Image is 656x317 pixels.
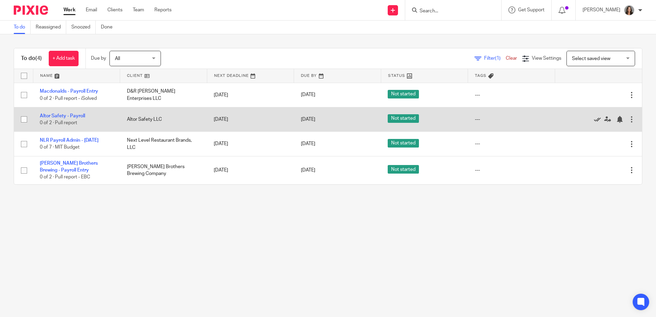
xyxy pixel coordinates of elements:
[495,56,501,61] span: (1)
[594,116,604,123] a: Mark as done
[86,7,97,13] a: Email
[388,114,419,123] span: Not started
[21,55,42,62] h1: To do
[49,51,79,66] a: + Add task
[207,83,294,107] td: [DATE]
[419,8,481,14] input: Search
[133,7,144,13] a: Team
[71,21,96,34] a: Snoozed
[475,92,548,98] div: ---
[301,141,315,146] span: [DATE]
[107,7,122,13] a: Clients
[388,165,419,174] span: Not started
[301,93,315,97] span: [DATE]
[120,156,207,184] td: [PERSON_NAME] Brothers Brewing Company
[532,56,561,61] span: View Settings
[40,96,97,101] span: 0 of 2 · Pull report - iSolved
[40,175,90,180] span: 0 of 2 · Pull report - EBC
[40,138,98,143] a: NLR Payroll Admin - [DATE]
[120,132,207,156] td: Next Level Restaurant Brands, LLC
[120,107,207,131] td: Altor Safety LLC
[14,21,31,34] a: To do
[63,7,75,13] a: Work
[518,8,544,12] span: Get Support
[572,56,610,61] span: Select saved view
[301,168,315,173] span: [DATE]
[475,167,548,174] div: ---
[120,83,207,107] td: D&R [PERSON_NAME] Enterprises LLC
[475,116,548,123] div: ---
[35,56,42,61] span: (4)
[101,21,118,34] a: Done
[301,117,315,122] span: [DATE]
[207,132,294,156] td: [DATE]
[388,139,419,148] span: Not started
[40,145,80,150] span: 0 of 7 · MIT Budget
[207,107,294,131] td: [DATE]
[40,120,77,125] span: 0 of 2 · Pull report
[91,55,106,62] p: Due by
[484,56,506,61] span: Filter
[506,56,517,61] a: Clear
[475,140,548,147] div: ---
[207,156,294,184] td: [DATE]
[583,7,620,13] p: [PERSON_NAME]
[388,90,419,98] span: Not started
[40,89,98,94] a: Macdonalds - Payroll Entry
[154,7,172,13] a: Reports
[40,161,98,173] a: [PERSON_NAME] Brothers Brewing - Payroll Entry
[115,56,120,61] span: All
[475,74,487,78] span: Tags
[40,114,85,118] a: Altor Safety - Payroll
[624,5,635,16] img: headshot%20-%20work.jpg
[14,5,48,15] img: Pixie
[36,21,66,34] a: Reassigned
